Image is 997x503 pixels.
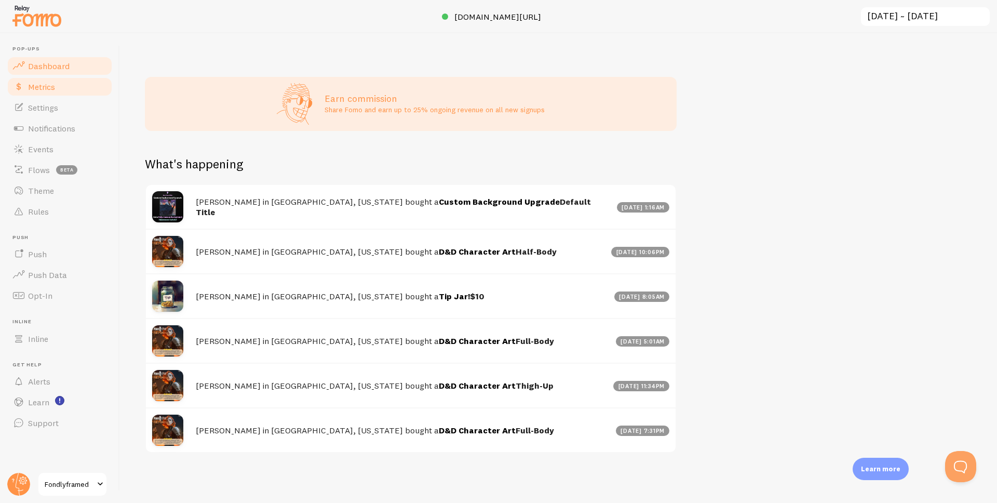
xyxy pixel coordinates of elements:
[853,458,909,480] div: Learn more
[6,201,113,222] a: Rules
[6,97,113,118] a: Settings
[614,292,670,302] div: [DATE] 8:05am
[196,425,610,436] h4: [PERSON_NAME] in [GEOGRAPHIC_DATA], [US_STATE] bought a
[613,381,669,391] div: [DATE] 11:34pm
[6,180,113,201] a: Theme
[439,380,516,391] a: D&D Character Art
[325,92,545,104] h3: Earn commission
[28,61,70,71] span: Dashboard
[11,3,63,29] img: fomo-relay-logo-orange.svg
[6,139,113,160] a: Events
[439,425,516,435] a: D&D Character Art
[6,244,113,264] a: Push
[439,246,557,257] strong: Half-Body
[439,336,516,346] a: D&D Character Art
[439,291,470,301] a: Tip Jar!
[28,249,47,259] span: Push
[6,392,113,413] a: Learn
[611,247,669,257] div: [DATE] 10:06pm
[45,478,94,491] span: Fondlyframed
[6,264,113,285] a: Push Data
[325,104,545,115] p: Share Fomo and earn up to 25% ongoing revenue on all new signups
[861,464,900,474] p: Learn more
[6,371,113,392] a: Alerts
[28,290,52,301] span: Opt-In
[12,362,113,368] span: Get Help
[28,397,49,407] span: Learn
[28,123,75,134] span: Notifications
[439,196,560,207] a: Custom Background Upgrade
[196,380,607,391] h4: [PERSON_NAME] in [GEOGRAPHIC_DATA], [US_STATE] bought a
[439,336,554,346] strong: Full-Body
[28,334,48,344] span: Inline
[196,196,591,218] strong: Default Title
[28,206,49,217] span: Rules
[28,270,67,280] span: Push Data
[6,160,113,180] a: Flows beta
[6,56,113,76] a: Dashboard
[616,336,670,347] div: [DATE] 5:01am
[28,102,58,113] span: Settings
[28,165,50,175] span: Flows
[28,186,54,196] span: Theme
[28,144,53,154] span: Events
[616,426,670,436] div: [DATE] 7:31pm
[945,451,976,482] iframe: Help Scout Beacon - Open
[439,246,516,257] a: D&D Character Art
[439,425,554,435] strong: Full-Body
[12,319,113,325] span: Inline
[56,165,77,175] span: beta
[196,336,610,347] h4: [PERSON_NAME] in [GEOGRAPHIC_DATA], [US_STATE] bought a
[28,82,55,92] span: Metrics
[439,380,554,391] strong: Thigh-Up
[439,291,484,301] strong: $10
[37,472,107,497] a: Fondlyframed
[55,396,64,405] svg: <p>Watch New Feature Tutorials!</p>
[196,291,608,302] h4: [PERSON_NAME] in [GEOGRAPHIC_DATA], [US_STATE] bought a
[28,418,59,428] span: Support
[6,285,113,306] a: Opt-In
[617,202,670,213] div: [DATE] 1:16am
[28,376,50,387] span: Alerts
[145,156,243,172] h2: What's happening
[6,118,113,139] a: Notifications
[12,46,113,52] span: Pop-ups
[6,76,113,97] a: Metrics
[6,328,113,349] a: Inline
[12,234,113,241] span: Push
[196,246,605,257] h4: [PERSON_NAME] in [GEOGRAPHIC_DATA], [US_STATE] bought a
[6,413,113,433] a: Support
[196,196,611,218] h4: [PERSON_NAME] in [GEOGRAPHIC_DATA], [US_STATE] bought a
